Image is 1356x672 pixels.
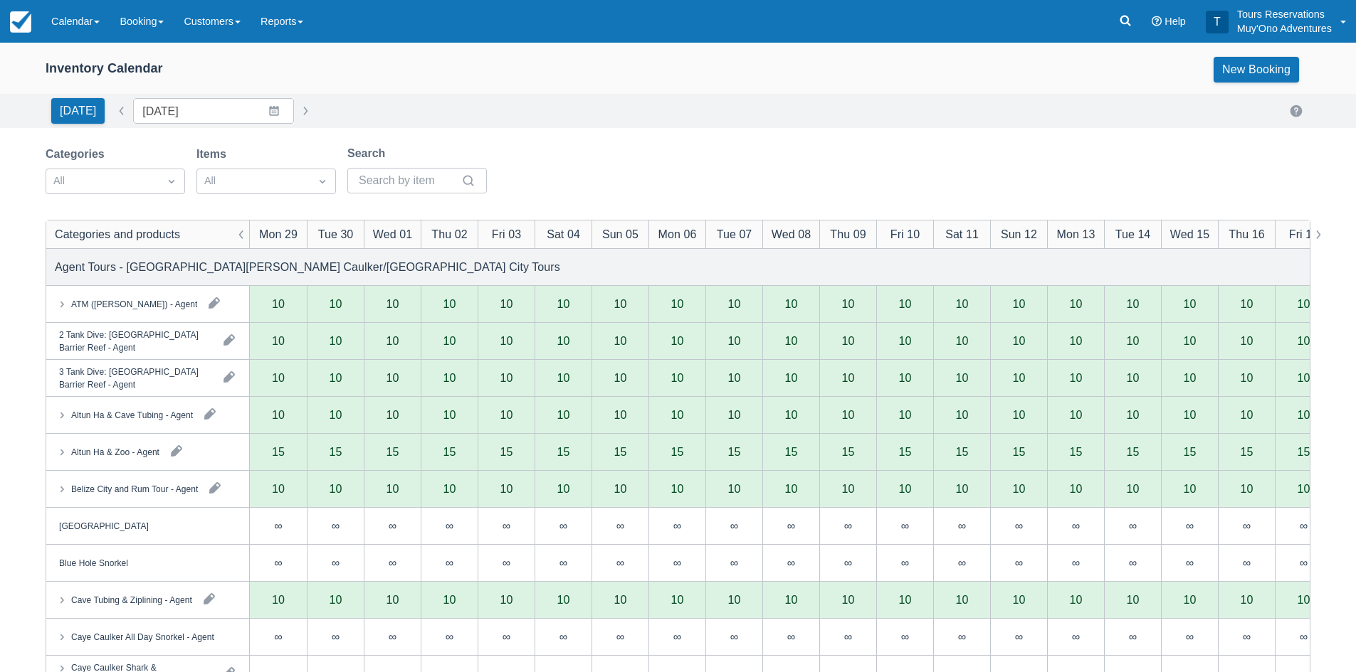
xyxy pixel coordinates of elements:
div: 10 [819,323,876,360]
div: ∞ [844,557,852,568]
div: ∞ [1243,557,1251,568]
div: Fri 10 [890,225,920,242]
div: 10 [1241,594,1253,605]
div: 10 [478,360,535,397]
div: ∞ [616,557,624,568]
div: 10 [785,372,798,383]
div: 10 [1013,594,1026,605]
div: ∞ [421,545,478,582]
div: 10 [728,483,741,494]
div: 10 [557,372,570,383]
div: 10 [307,360,364,397]
div: ∞ [1161,508,1218,545]
p: Muy'Ono Adventures [1237,21,1332,36]
div: 10 [443,594,456,605]
div: ∞ [648,545,705,582]
div: 10 [1241,335,1253,346]
div: Belize City and Rum Tour - Agent [71,482,198,495]
div: 10 [557,409,570,420]
div: 10 [500,298,513,309]
div: 10 [364,323,421,360]
div: 15 [330,446,342,457]
div: 15 [614,446,627,457]
div: ∞ [389,631,396,642]
div: 10 [330,483,342,494]
div: 10 [842,594,855,605]
div: ∞ [446,557,453,568]
div: 10 [728,372,741,383]
div: 10 [762,360,819,397]
div: 10 [500,335,513,346]
div: 10 [785,298,798,309]
div: Fri 17 [1289,225,1318,242]
div: 15 [1298,446,1310,457]
div: 10 [614,594,627,605]
div: T [1206,11,1229,33]
div: 15 [1184,446,1197,457]
div: 10 [387,409,399,420]
div: 10 [842,298,855,309]
div: 10 [899,335,912,346]
div: ∞ [1275,508,1332,545]
label: Search [347,145,391,162]
div: Mon 06 [658,225,697,242]
div: ∞ [1047,545,1104,582]
div: 10 [956,372,969,383]
div: ∞ [592,545,648,582]
div: 10 [1127,372,1140,383]
div: 10 [1127,594,1140,605]
span: Dropdown icon [164,174,179,188]
div: 10 [762,323,819,360]
div: ∞ [705,508,762,545]
div: 10 [557,483,570,494]
div: 10 [956,409,969,420]
div: 15 [956,446,969,457]
div: 10 [421,323,478,360]
div: 10 [592,360,648,397]
div: ∞ [592,508,648,545]
div: ∞ [1161,545,1218,582]
div: 10 [956,483,969,494]
div: 10 [387,483,399,494]
div: 10 [990,360,1047,397]
div: Wed 01 [373,225,412,242]
div: Thu 16 [1229,225,1264,242]
div: 10 [614,298,627,309]
div: 10 [421,360,478,397]
div: ATM ([PERSON_NAME]) - Agent [71,297,197,310]
label: Items [196,146,232,163]
div: ∞ [1015,557,1023,568]
div: 10 [785,483,798,494]
div: 10 [899,483,912,494]
div: 10 [272,335,285,346]
div: ∞ [990,508,1047,545]
div: 15 [500,446,513,457]
div: ∞ [1300,557,1308,568]
div: 10 [1070,335,1083,346]
div: 10 [899,594,912,605]
div: 10 [535,323,592,360]
div: 10 [557,594,570,605]
div: 10 [956,298,969,309]
div: ∞ [274,520,282,531]
div: ∞ [787,520,795,531]
div: 10 [500,483,513,494]
div: 10 [272,372,285,383]
div: 15 [728,446,741,457]
div: 10 [272,483,285,494]
div: 10 [990,323,1047,360]
div: 10 [1298,409,1310,420]
div: 10 [535,360,592,397]
div: 10 [728,594,741,605]
div: ∞ [730,520,738,531]
div: 10 [899,409,912,420]
div: ∞ [1186,520,1194,531]
div: 10 [443,298,456,309]
div: 10 [1184,335,1197,346]
div: 10 [592,323,648,360]
div: Thu 02 [431,225,467,242]
div: ∞ [559,557,567,568]
div: 10 [842,372,855,383]
div: 10 [1275,360,1332,397]
div: 10 [933,360,990,397]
